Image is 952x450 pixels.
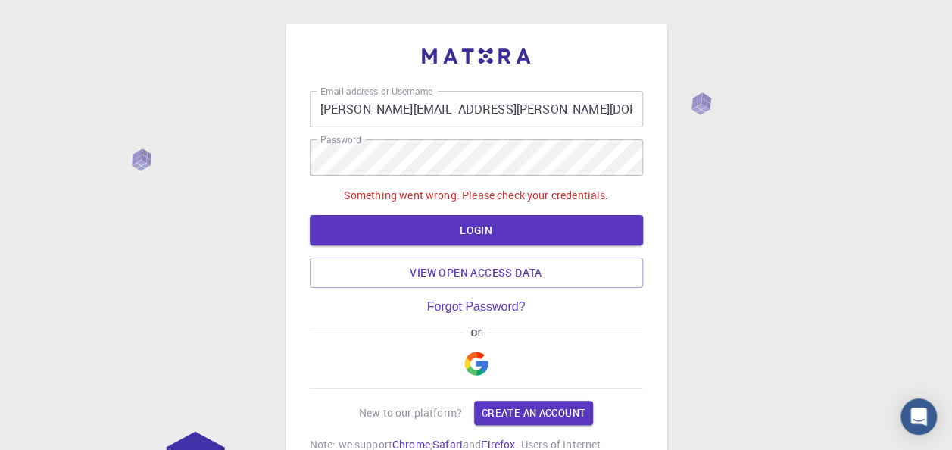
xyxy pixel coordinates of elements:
[359,405,462,420] p: New to our platform?
[464,352,488,376] img: Google
[310,258,643,288] a: View open access data
[320,133,361,146] label: Password
[310,215,643,245] button: LOGIN
[320,85,432,98] label: Email address or Username
[464,326,488,339] span: or
[344,188,609,203] p: Something went wrong. Please check your credentials.
[427,300,526,314] a: Forgot Password?
[900,398,937,435] div: Open Intercom Messenger
[474,401,593,425] a: Create an account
